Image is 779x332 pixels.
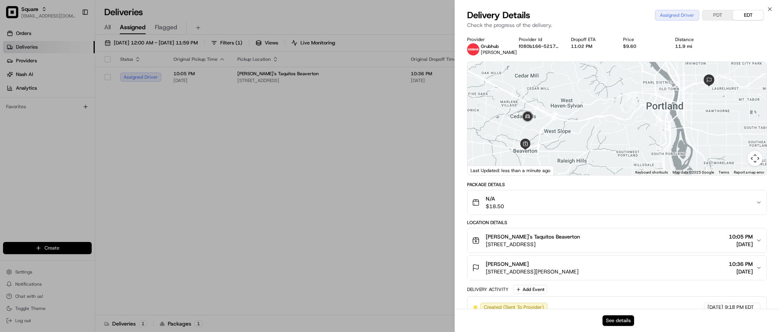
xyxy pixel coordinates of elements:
[467,36,507,43] div: Provider
[486,195,504,202] span: N/A
[469,165,494,175] img: Google
[54,128,92,134] a: Powered byPylon
[519,43,559,49] button: f080b166-5217-5f51-93db-94f3ab3291ba
[467,286,509,292] div: Delivery Activity
[8,73,21,86] img: 1736555255976-a54dd68f-1ca7-489b-9aae-adbdc363a1c4
[467,166,554,175] div: Last Updated: less than a minute ago
[513,285,547,294] button: Add Event
[486,202,504,210] span: $18.50
[484,304,544,311] span: Created (Sent To Provider)
[8,111,14,117] div: 📗
[26,73,125,80] div: Start new chat
[486,233,580,240] span: [PERSON_NAME]'s Taquitos Beaverton
[719,170,729,174] a: Terms (opens in new tab)
[20,49,126,57] input: Clear
[603,315,634,326] button: See details
[76,129,92,134] span: Pylon
[467,21,767,29] p: Check the progress of the delivery.
[486,240,580,248] span: [STREET_ADDRESS]
[733,10,763,20] button: EDT
[729,233,753,240] span: 10:05 PM
[519,36,559,43] div: Provider Id
[486,268,579,275] span: [STREET_ADDRESS][PERSON_NAME]
[635,170,668,175] button: Keyboard shortcuts
[467,256,766,280] button: [PERSON_NAME][STREET_ADDRESS][PERSON_NAME]10:36 PM[DATE]
[571,36,611,43] div: Dropoff ETA
[571,43,611,49] div: 11:02 PM
[8,30,138,43] p: Welcome 👋
[481,43,499,49] span: Grubhub
[15,110,58,118] span: Knowledge Base
[129,75,138,84] button: Start new chat
[675,36,715,43] div: Distance
[747,151,763,166] button: Map camera controls
[467,43,479,55] img: 5e692f75ce7d37001a5d71f1
[26,80,96,86] div: We're available if you need us!
[729,260,753,268] span: 10:36 PM
[467,190,766,215] button: N/A$18.50
[61,107,125,121] a: 💻API Documentation
[623,43,663,49] div: $9.60
[672,170,714,174] span: Map data ©2025 Google
[675,43,715,49] div: 11.9 mi
[707,304,723,311] span: [DATE]
[481,49,517,55] span: [PERSON_NAME]
[469,165,494,175] a: Open this area in Google Maps (opens a new window)
[725,304,754,311] span: 9:18 PM EDT
[8,8,23,23] img: Nash
[5,107,61,121] a: 📗Knowledge Base
[467,228,766,253] button: [PERSON_NAME]'s Taquitos Beaverton[STREET_ADDRESS]10:05 PM[DATE]
[729,268,753,275] span: [DATE]
[486,260,529,268] span: [PERSON_NAME]
[72,110,122,118] span: API Documentation
[703,10,733,20] button: PDT
[467,182,767,188] div: Package Details
[467,9,530,21] span: Delivery Details
[64,111,70,117] div: 💻
[729,240,753,248] span: [DATE]
[623,36,663,43] div: Price
[734,170,764,174] a: Report a map error
[467,220,767,226] div: Location Details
